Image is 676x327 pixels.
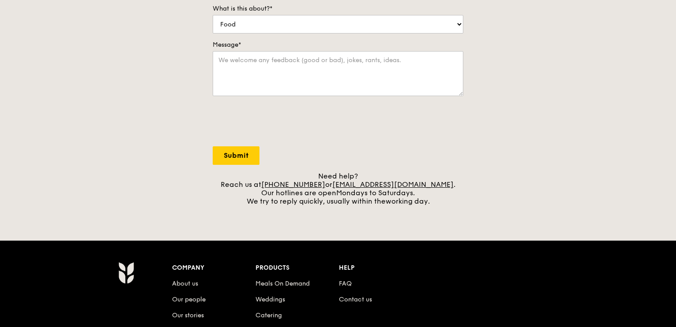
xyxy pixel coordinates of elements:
a: About us [172,280,198,287]
a: [PHONE_NUMBER] [261,180,325,189]
a: Our people [172,296,206,303]
a: Contact us [339,296,372,303]
input: Submit [213,146,259,165]
span: Mondays to Saturdays. [336,189,415,197]
div: Company [172,262,255,274]
a: Meals On Demand [255,280,310,287]
label: What is this about?* [213,4,463,13]
img: Grain [118,262,134,284]
a: Weddings [255,296,285,303]
iframe: reCAPTCHA [213,105,347,139]
label: Message* [213,41,463,49]
a: Our stories [172,312,204,319]
div: Products [255,262,339,274]
a: Catering [255,312,282,319]
a: [EMAIL_ADDRESS][DOMAIN_NAME] [332,180,454,189]
div: Need help? Reach us at or . Our hotlines are open We try to reply quickly, usually within the [213,172,463,205]
a: FAQ [339,280,352,287]
span: working day. [386,197,430,205]
div: Help [339,262,422,274]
